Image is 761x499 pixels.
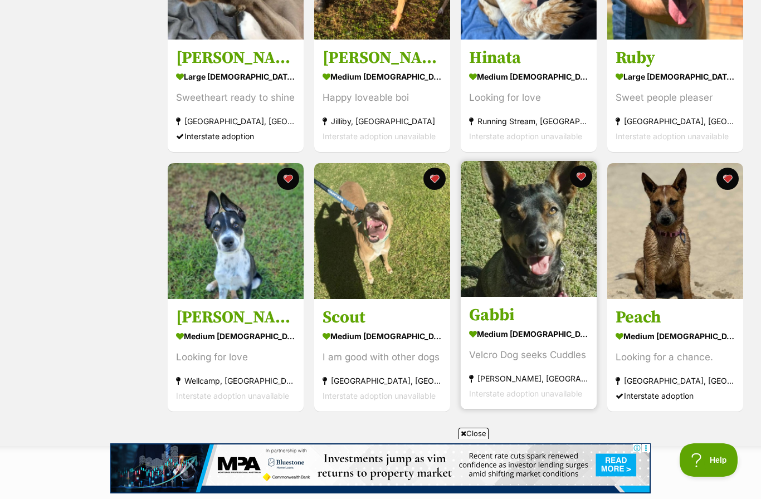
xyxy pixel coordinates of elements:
h3: Ruby [616,48,735,69]
div: Jilliby, [GEOGRAPHIC_DATA] [323,114,442,129]
span: Interstate adoption unavailable [176,391,289,400]
a: Scout medium [DEMOGRAPHIC_DATA] Dog I am good with other dogs [GEOGRAPHIC_DATA], [GEOGRAPHIC_DATA... [314,299,450,412]
span: Interstate adoption unavailable [323,391,436,400]
div: [GEOGRAPHIC_DATA], [GEOGRAPHIC_DATA] [616,114,735,129]
span: Interstate adoption unavailable [323,132,436,141]
h3: Hinata [469,48,588,69]
div: medium [DEMOGRAPHIC_DATA] Dog [176,328,295,344]
div: [GEOGRAPHIC_DATA], [GEOGRAPHIC_DATA] [616,373,735,388]
button: favourite [716,168,739,190]
div: [GEOGRAPHIC_DATA], [GEOGRAPHIC_DATA] [323,373,442,388]
h3: [PERSON_NAME] [323,48,442,69]
span: Interstate adoption unavailable [616,132,729,141]
div: Looking for love [469,91,588,106]
img: Scout [314,163,450,299]
a: Hinata medium [DEMOGRAPHIC_DATA] Dog Looking for love Running Stream, [GEOGRAPHIC_DATA] Interstat... [461,40,597,153]
span: Interstate adoption unavailable [469,389,582,398]
img: Gabbi [461,161,597,297]
button: favourite [277,168,299,190]
div: medium [DEMOGRAPHIC_DATA] Dog [323,328,442,344]
a: [PERSON_NAME], the greyhound large [DEMOGRAPHIC_DATA] Dog Sweetheart ready to shine [GEOGRAPHIC_D... [168,40,304,153]
div: [PERSON_NAME], [GEOGRAPHIC_DATA] [469,371,588,386]
div: I am good with other dogs [323,350,442,365]
a: Peach medium [DEMOGRAPHIC_DATA] Dog Looking for a chance. [GEOGRAPHIC_DATA], [GEOGRAPHIC_DATA] In... [607,299,743,412]
div: [GEOGRAPHIC_DATA], [GEOGRAPHIC_DATA] [176,114,295,129]
h3: Peach [616,307,735,328]
div: Looking for a chance. [616,350,735,365]
div: Wellcamp, [GEOGRAPHIC_DATA] [176,373,295,388]
div: medium [DEMOGRAPHIC_DATA] Dog [616,328,735,344]
iframe: Advertisement [110,443,651,493]
div: Interstate adoption [176,129,295,144]
div: Running Stream, [GEOGRAPHIC_DATA] [469,114,588,129]
div: medium [DEMOGRAPHIC_DATA] Dog [323,69,442,85]
div: Interstate adoption [616,388,735,403]
div: Sweetheart ready to shine [176,91,295,106]
a: Gabbi medium [DEMOGRAPHIC_DATA] Dog Velcro Dog seeks Cuddles [PERSON_NAME], [GEOGRAPHIC_DATA] Int... [461,296,597,409]
img: Seth [168,163,304,299]
h3: [PERSON_NAME], the greyhound [176,48,295,69]
button: favourite [570,165,592,188]
h3: Scout [323,307,442,328]
h3: Gabbi [469,305,588,326]
img: Peach [607,163,743,299]
span: Close [458,428,489,439]
iframe: Help Scout Beacon - Open [680,443,739,477]
span: Interstate adoption unavailable [469,132,582,141]
div: Happy loveable boi [323,91,442,106]
button: favourite [423,168,446,190]
div: Sweet people pleaser [616,91,735,106]
div: large [DEMOGRAPHIC_DATA] Dog [616,69,735,85]
div: medium [DEMOGRAPHIC_DATA] Dog [469,69,588,85]
div: Velcro Dog seeks Cuddles [469,348,588,363]
div: medium [DEMOGRAPHIC_DATA] Dog [469,326,588,342]
h3: [PERSON_NAME] [176,307,295,328]
div: large [DEMOGRAPHIC_DATA] Dog [176,69,295,85]
div: Looking for love [176,350,295,365]
a: [PERSON_NAME] medium [DEMOGRAPHIC_DATA] Dog Looking for love Wellcamp, [GEOGRAPHIC_DATA] Intersta... [168,299,304,412]
a: [PERSON_NAME] medium [DEMOGRAPHIC_DATA] Dog Happy loveable boi Jilliby, [GEOGRAPHIC_DATA] Interst... [314,40,450,153]
a: Ruby large [DEMOGRAPHIC_DATA] Dog Sweet people pleaser [GEOGRAPHIC_DATA], [GEOGRAPHIC_DATA] Inter... [607,40,743,153]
